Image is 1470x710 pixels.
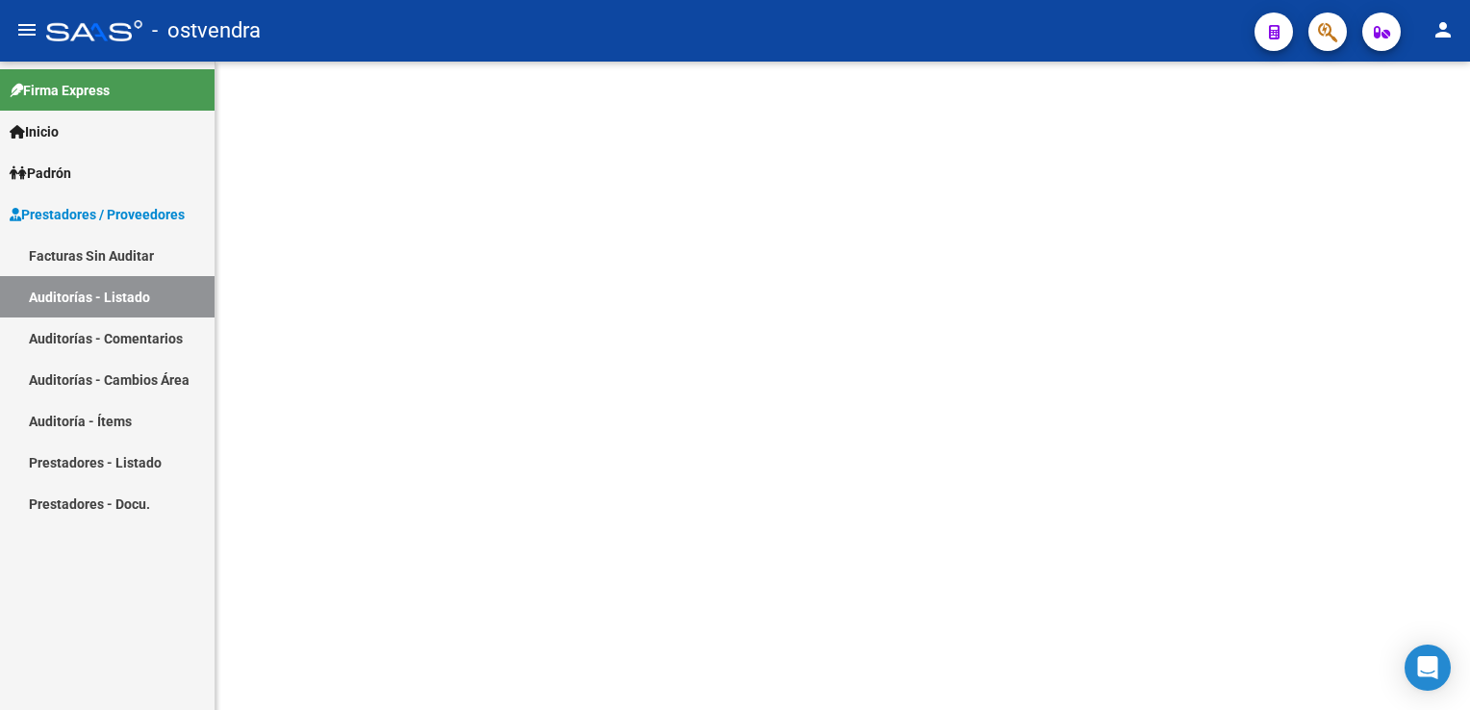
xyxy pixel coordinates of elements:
span: Padrón [10,163,71,184]
mat-icon: menu [15,18,38,41]
span: - ostvendra [152,10,261,52]
span: Firma Express [10,80,110,101]
span: Inicio [10,121,59,142]
span: Prestadores / Proveedores [10,204,185,225]
div: Open Intercom Messenger [1405,645,1451,691]
mat-icon: person [1432,18,1455,41]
